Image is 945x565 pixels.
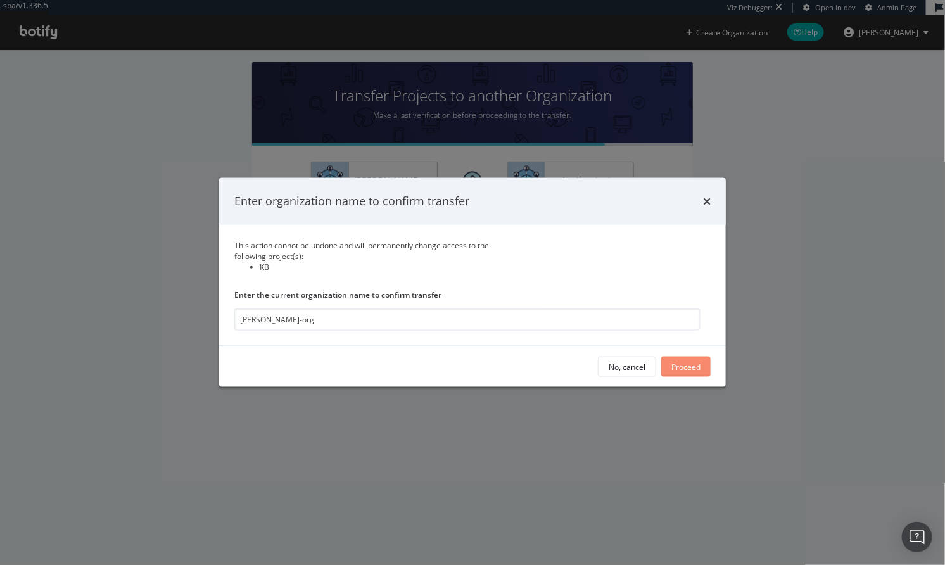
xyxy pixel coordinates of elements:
div: modal [219,178,726,387]
li: KB [260,262,519,272]
label: Enter the current organization name to confirm transfer [234,289,701,300]
button: Proceed [661,357,711,377]
div: Proceed [671,362,701,372]
div: No, cancel [609,362,645,372]
div: This action cannot be undone and will permanently change access to the following project(s): [234,240,519,272]
button: No, cancel [598,357,656,377]
div: Enter organization name to confirm transfer [234,193,469,210]
div: Open Intercom Messenger [902,522,932,552]
div: times [703,193,711,210]
input: colleen-org [234,308,701,331]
